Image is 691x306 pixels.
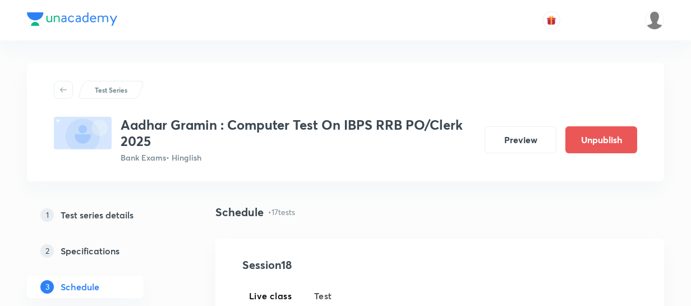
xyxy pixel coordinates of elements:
[95,85,127,95] p: Test Series
[27,12,117,29] a: Company Logo
[27,204,179,226] a: 1Test series details
[54,117,112,149] img: fallback-thumbnail.png
[565,126,637,153] button: Unpublish
[40,244,54,258] p: 2
[40,208,54,222] p: 1
[27,240,179,262] a: 2Specifications
[542,11,560,29] button: avatar
[215,204,264,221] h4: Schedule
[121,152,476,163] p: Bank Exams • Hinglish
[61,208,133,222] h5: Test series details
[61,280,99,294] h5: Schedule
[61,244,119,258] h5: Specifications
[546,15,556,25] img: avatar
[314,289,332,303] span: Test
[27,12,117,26] img: Company Logo
[121,117,476,149] h3: Aadhar Gramin : Computer Test On IBPS RRB PO/Clerk 2025
[249,289,292,303] span: Live class
[40,280,54,294] p: 3
[242,257,447,273] h4: Session 18
[268,206,295,218] p: • 17 tests
[645,11,664,30] img: Kriti
[485,126,556,153] button: Preview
